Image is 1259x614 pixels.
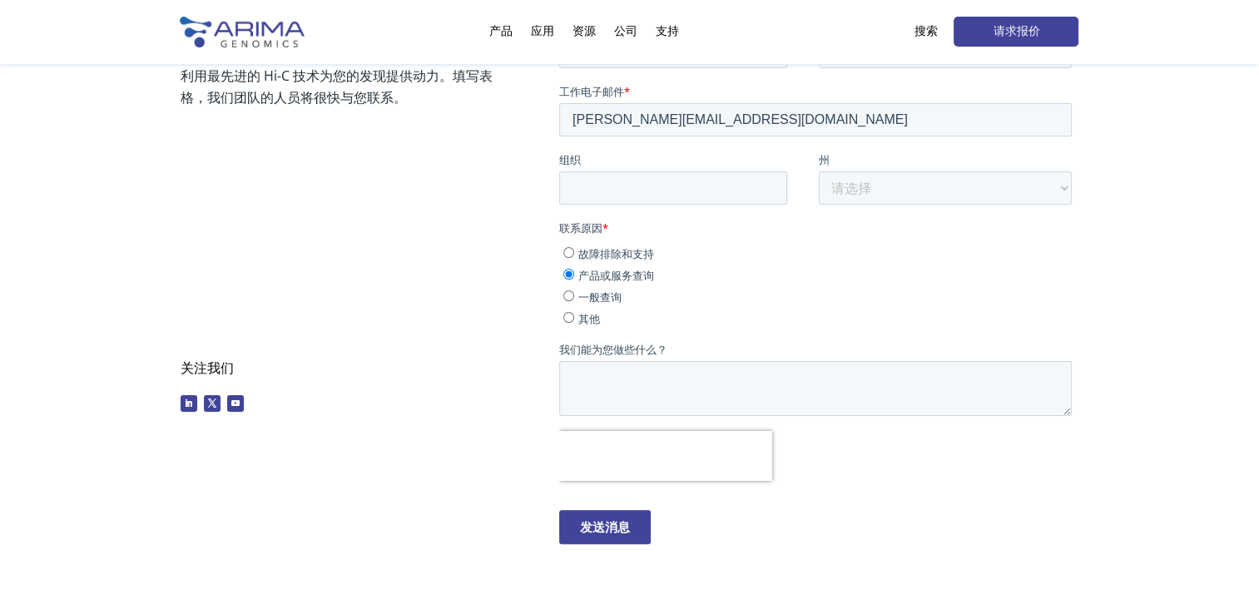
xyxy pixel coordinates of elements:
a: Follow on X [204,395,221,412]
a: 请求报价 [954,17,1078,47]
a: Follow on LinkedIn [181,395,197,412]
p: 利用最先进的 Hi-C 技术为您的发现提供动力。填写表格，我们团队的人员将很快与您联系。 [181,65,510,108]
a: Follow on Youtube [227,395,244,412]
p: 搜索 [914,21,937,42]
h4: 关注我们 [181,358,510,392]
img: Arima-Genomics-logo [180,17,305,47]
iframe: Form 1 [559,15,1078,574]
